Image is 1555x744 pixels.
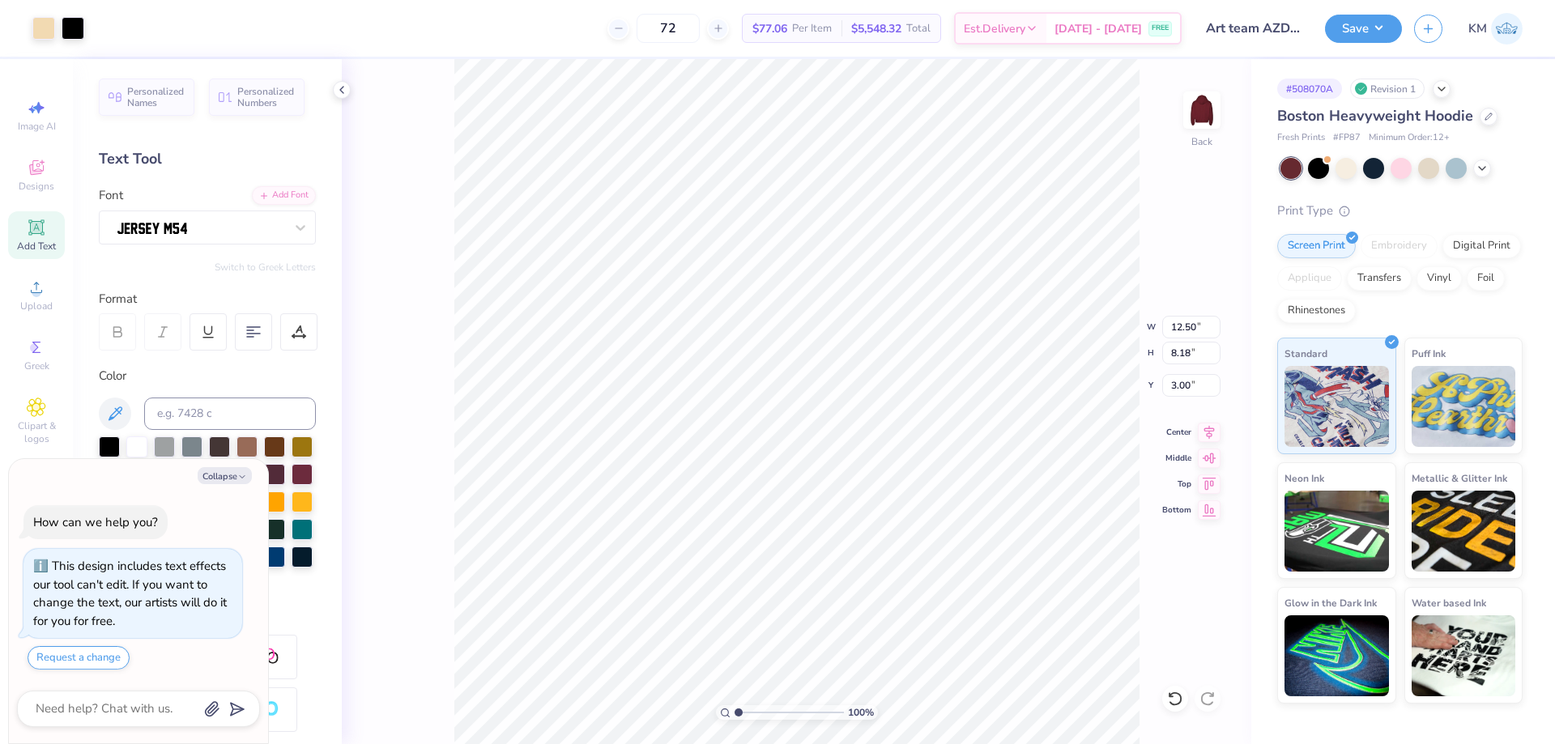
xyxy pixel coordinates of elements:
span: Puff Ink [1412,345,1446,362]
button: Save [1325,15,1402,43]
img: Glow in the Dark Ink [1284,615,1389,696]
span: Water based Ink [1412,594,1486,611]
span: Top [1162,478,1191,490]
span: $5,548.32 [851,20,901,37]
input: – – [637,14,700,43]
span: Boston Heavyweight Hoodie [1277,106,1473,125]
div: Color [99,367,316,385]
span: Add Text [17,240,56,253]
span: Per Item [792,20,832,37]
span: Standard [1284,345,1327,362]
span: Upload [20,300,53,312]
span: # FP87 [1333,131,1361,145]
img: Neon Ink [1284,491,1389,572]
div: Digital Print [1442,234,1521,258]
span: Fresh Prints [1277,131,1325,145]
span: Total [906,20,931,37]
span: Neon Ink [1284,470,1324,487]
span: Personalized Numbers [237,86,295,108]
span: KM [1468,19,1487,38]
img: Puff Ink [1412,366,1516,447]
div: Revision 1 [1350,79,1425,99]
span: Center [1162,427,1191,438]
span: 100 % [848,705,874,720]
div: Text Tool [99,148,316,170]
a: KM [1468,13,1523,45]
div: Screen Print [1277,234,1356,258]
span: Glow in the Dark Ink [1284,594,1377,611]
div: Vinyl [1417,266,1462,291]
img: Standard [1284,366,1389,447]
span: Est. Delivery [964,20,1025,37]
span: Greek [24,359,49,372]
span: Personalized Names [127,86,185,108]
div: Print Type [1277,202,1523,220]
div: Transfers [1347,266,1412,291]
div: Applique [1277,266,1342,291]
img: Metallic & Glitter Ink [1412,491,1516,572]
div: Add Font [252,186,316,205]
div: This design includes text effects our tool can't edit. If you want to change the text, our artist... [33,558,227,629]
span: Middle [1162,453,1191,464]
span: Designs [19,180,54,193]
span: $77.06 [752,20,787,37]
div: Embroidery [1361,234,1438,258]
img: Water based Ink [1412,615,1516,696]
img: Karl Michael Narciza [1491,13,1523,45]
div: How can we help you? [33,514,158,530]
input: Untitled Design [1194,12,1313,45]
span: FREE [1152,23,1169,34]
img: Back [1186,94,1218,126]
button: Request a change [28,646,130,670]
span: Minimum Order: 12 + [1369,131,1450,145]
div: # 508070A [1277,79,1342,99]
span: [DATE] - [DATE] [1054,20,1142,37]
label: Font [99,186,123,205]
span: Image AI [18,120,56,133]
button: Switch to Greek Letters [215,261,316,274]
span: Clipart & logos [8,419,65,445]
div: Format [99,290,317,308]
input: e.g. 7428 c [144,398,316,430]
div: Foil [1467,266,1505,291]
span: Metallic & Glitter Ink [1412,470,1507,487]
div: Back [1191,134,1212,149]
button: Collapse [198,467,252,484]
div: Rhinestones [1277,299,1356,323]
span: Bottom [1162,504,1191,516]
